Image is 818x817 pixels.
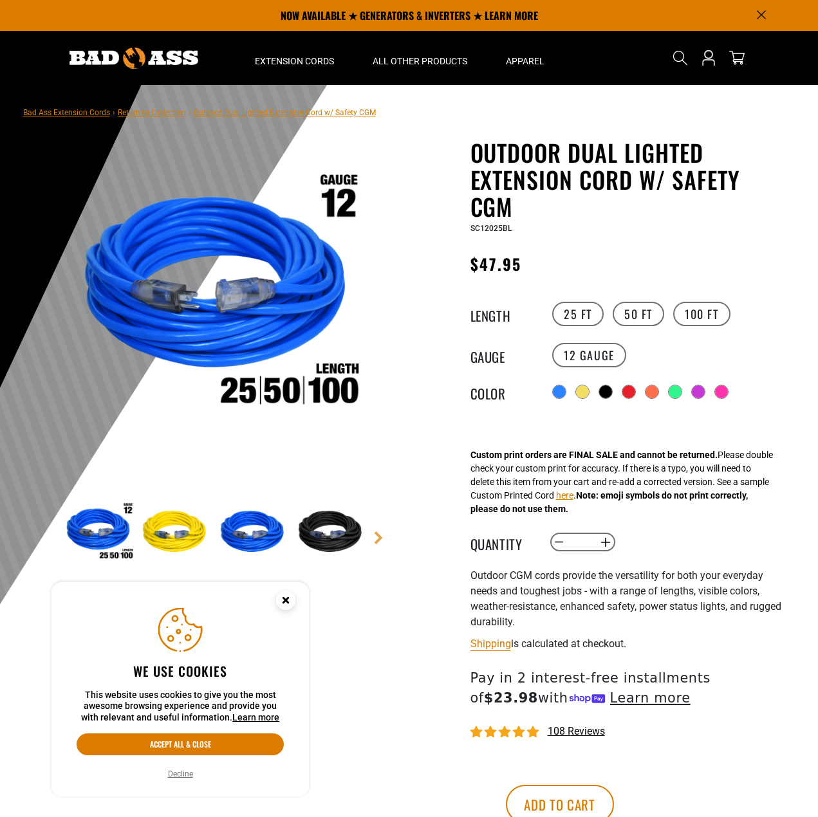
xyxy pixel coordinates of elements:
[548,725,605,737] span: 108 reviews
[506,55,544,67] span: Apparel
[556,489,573,502] button: here
[70,48,198,69] img: Bad Ass Extension Cords
[470,726,541,739] span: 4.81 stars
[670,48,691,68] summary: Search
[139,495,214,570] img: Yellow
[164,767,197,780] button: Decline
[23,108,110,117] a: Bad Ass Extension Cords
[189,108,191,117] span: ›
[51,582,309,797] aside: Cookie Consent
[353,31,487,85] summary: All Other Products
[373,55,467,67] span: All Other Products
[470,635,786,652] div: is calculated at checkout.
[217,495,292,570] img: Blue
[470,569,781,628] span: Outdoor CGM cords provide the versatility for both your everyday needs and toughest jobs - with a...
[255,55,334,67] span: Extension Cords
[77,690,284,724] p: This website uses cookies to give you the most awesome browsing experience and provide you with r...
[372,531,385,544] a: Next
[487,31,564,85] summary: Apparel
[470,224,512,233] span: SC12025BL
[470,448,773,516] div: Please double check your custom print for accuracy. If there is a typo, you will need to delete t...
[295,495,369,570] img: Black
[470,490,748,514] strong: Note: emoji symbols do not print correctly, please do not use them.
[552,343,626,367] label: 12 Gauge
[470,534,535,551] label: Quantity
[232,712,279,722] a: Learn more
[113,108,115,117] span: ›
[236,31,353,85] summary: Extension Cords
[23,104,376,120] nav: breadcrumbs
[470,450,718,460] strong: Custom print orders are FINAL SALE and cannot be returned.
[470,252,521,275] span: $47.95
[673,302,730,326] label: 100 FT
[470,139,786,220] h1: Outdoor Dual Lighted Extension Cord w/ Safety CGM
[77,733,284,755] button: Accept all & close
[118,108,186,117] a: Return to Collection
[552,302,604,326] label: 25 FT
[613,302,664,326] label: 50 FT
[194,108,376,117] span: Outdoor Dual Lighted Extension Cord w/ Safety CGM
[470,347,535,363] legend: Gauge
[470,306,535,322] legend: Length
[470,383,535,400] legend: Color
[470,638,511,650] a: Shipping
[77,663,284,679] h2: We use cookies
